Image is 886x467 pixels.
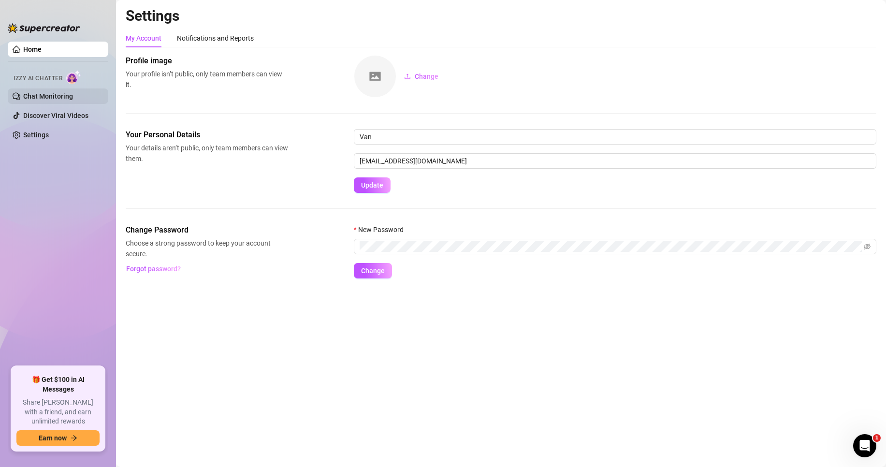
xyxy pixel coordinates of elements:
button: Change [396,69,446,84]
input: Enter new email [354,153,876,169]
span: Your profile isn’t public, only team members can view it. [126,69,288,90]
img: AI Chatter [66,70,81,84]
span: upload [404,73,411,80]
div: Notifications and Reports [177,33,254,44]
span: eye-invisible [864,243,871,250]
span: arrow-right [71,435,77,441]
button: Forgot password? [126,261,181,277]
span: Izzy AI Chatter [14,74,62,83]
div: My Account [126,33,161,44]
input: Enter name [354,129,876,145]
input: New Password [360,241,862,252]
img: square-placeholder.png [354,56,396,97]
span: Profile image [126,55,288,67]
button: Update [354,177,391,193]
iframe: Intercom live chat [853,434,876,457]
span: Forgot password? [126,265,181,273]
a: Home [23,45,42,53]
span: 🎁 Get $100 in AI Messages [16,375,100,394]
span: Share [PERSON_NAME] with a friend, and earn unlimited rewards [16,398,100,426]
span: Update [361,181,383,189]
h2: Settings [126,7,876,25]
span: Choose a strong password to keep your account secure. [126,238,288,259]
img: logo-BBDzfeDw.svg [8,23,80,33]
label: New Password [354,224,410,235]
span: Earn now [39,434,67,442]
span: Change Password [126,224,288,236]
a: Settings [23,131,49,139]
span: Change [361,267,385,275]
button: Change [354,263,392,278]
button: Earn nowarrow-right [16,430,100,446]
a: Discover Viral Videos [23,112,88,119]
a: Chat Monitoring [23,92,73,100]
span: Your Personal Details [126,129,288,141]
span: Your details aren’t public, only team members can view them. [126,143,288,164]
span: 1 [873,434,881,442]
span: Change [415,73,438,80]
